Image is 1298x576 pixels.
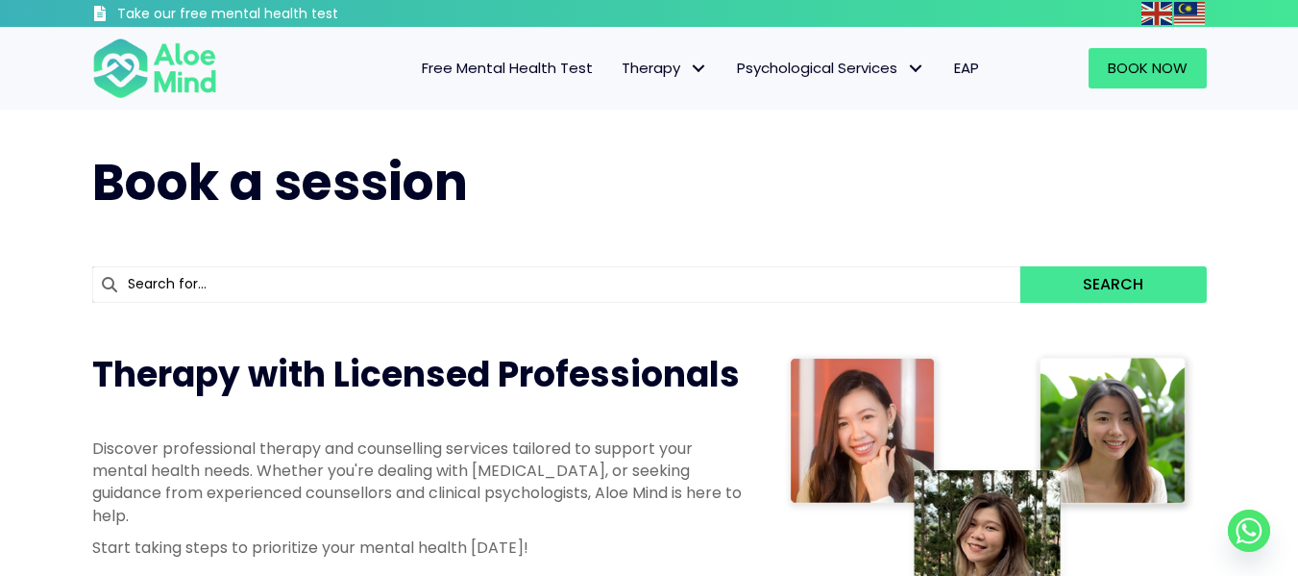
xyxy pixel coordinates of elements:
h3: Take our free mental health test [117,5,441,24]
img: ms [1174,2,1205,25]
span: Therapy with Licensed Professionals [92,350,740,399]
a: English [1141,2,1174,24]
p: Start taking steps to prioritize your mental health [DATE]! [92,537,746,559]
span: EAP [954,58,979,78]
span: Psychological Services [737,58,925,78]
p: Discover professional therapy and counselling services tailored to support your mental health nee... [92,438,746,527]
button: Search [1020,266,1206,303]
span: Psychological Services: submenu [902,55,930,83]
a: Psychological ServicesPsychological Services: submenu [722,48,940,88]
a: TherapyTherapy: submenu [607,48,722,88]
a: Malay [1174,2,1207,24]
a: Free Mental Health Test [407,48,607,88]
a: Take our free mental health test [92,5,441,27]
span: Therapy [622,58,708,78]
img: en [1141,2,1172,25]
a: Book Now [1089,48,1207,88]
a: EAP [940,48,993,88]
span: Free Mental Health Test [422,58,593,78]
nav: Menu [242,48,993,88]
input: Search for... [92,266,1021,303]
a: Whatsapp [1228,510,1270,552]
span: Therapy: submenu [685,55,713,83]
span: Book a session [92,147,468,217]
img: Aloe mind Logo [92,37,217,100]
span: Book Now [1108,58,1188,78]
